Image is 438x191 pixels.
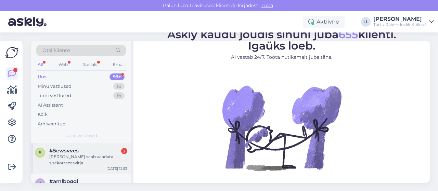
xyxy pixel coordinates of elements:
div: Uus [38,73,47,80]
div: Aktiivne [303,16,345,28]
div: LL [361,17,371,27]
div: 2 [121,148,127,154]
div: [PERSON_NAME] [373,16,426,22]
span: #amlbpggi [49,178,78,185]
span: Otsi kliente [42,47,70,54]
div: Tiimi vestlused [38,92,71,99]
img: Askly Logo [5,46,18,59]
div: Socials [82,60,99,69]
div: All [36,60,44,69]
span: #5ewsvves [49,148,79,154]
span: Uued vestlused [65,133,97,139]
span: 5 [39,150,41,155]
span: 655 [338,28,358,41]
span: Askly kaudu jõudis sinuni juba klienti. Igaüks loeb. [167,28,396,52]
div: 16 [113,92,125,99]
div: [DATE] 12:53 [106,166,127,171]
div: Email [112,60,126,69]
div: Arhiveeritud [38,121,66,127]
div: AI Assistent [38,102,63,109]
p: AI vastab 24/7. Tööta nutikamalt juba täna. [167,54,396,61]
div: 16 [113,83,125,90]
div: [PERSON_NAME] saab vaadata sisekorraeeskirja [49,154,127,166]
span: Luba [259,2,275,9]
div: 99+ [109,73,125,80]
span: a [39,181,42,186]
img: No Chat active [220,66,343,189]
div: Kõik [38,111,48,118]
div: Web [57,60,69,69]
a: [PERSON_NAME]Tartu Rakenduslik Kolledž [373,16,434,27]
div: Minu vestlused [38,83,72,90]
div: Tartu Rakenduslik Kolledž [373,22,426,27]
